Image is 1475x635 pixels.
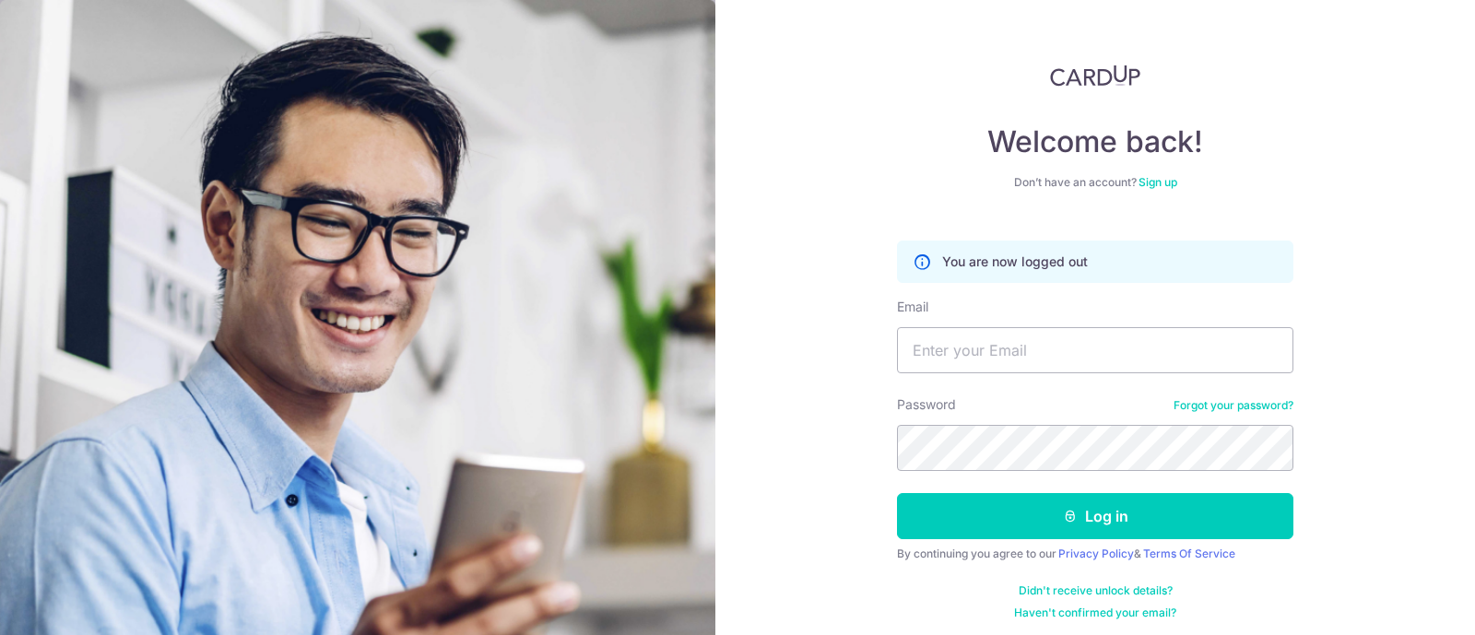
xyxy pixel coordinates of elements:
button: Log in [897,493,1293,539]
a: Privacy Policy [1058,547,1134,560]
label: Email [897,298,928,316]
h4: Welcome back! [897,123,1293,160]
a: Sign up [1139,175,1177,189]
input: Enter your Email [897,327,1293,373]
p: You are now logged out [942,253,1088,271]
div: By continuing you agree to our & [897,547,1293,561]
a: Haven't confirmed your email? [1014,606,1176,620]
a: Didn't receive unlock details? [1019,583,1173,598]
a: Terms Of Service [1143,547,1235,560]
img: CardUp Logo [1050,65,1140,87]
a: Forgot your password? [1174,398,1293,413]
div: Don’t have an account? [897,175,1293,190]
label: Password [897,395,956,414]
